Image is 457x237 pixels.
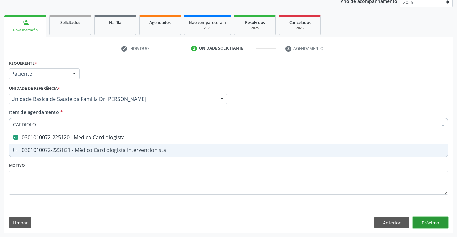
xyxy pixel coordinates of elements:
span: Unidade Basica de Saude da Familia Dr [PERSON_NAME] [11,96,214,102]
label: Unidade de referência [9,84,60,94]
div: 2 [191,46,197,51]
div: 2025 [239,26,271,30]
span: Paciente [11,71,66,77]
span: Na fila [109,20,121,25]
button: Próximo [413,217,448,228]
div: 0301010072-2231G1 - Médico Cardiologista Intervencionista [13,148,444,153]
label: Requerente [9,58,37,68]
div: 0301010072-225120 - Médico Cardiologista [13,135,444,140]
span: Solicitados [60,20,80,25]
div: 2025 [284,26,316,30]
button: Limpar [9,217,31,228]
span: Não compareceram [189,20,226,25]
span: Resolvidos [245,20,265,25]
div: 2025 [189,26,226,30]
input: Buscar por procedimentos [13,118,437,131]
span: Item de agendamento [9,109,59,115]
button: Anterior [374,217,409,228]
div: Nova marcação [9,28,42,32]
label: Motivo [9,161,25,171]
div: person_add [22,19,29,26]
span: Cancelados [289,20,311,25]
div: Unidade solicitante [199,46,243,51]
span: Agendados [149,20,171,25]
